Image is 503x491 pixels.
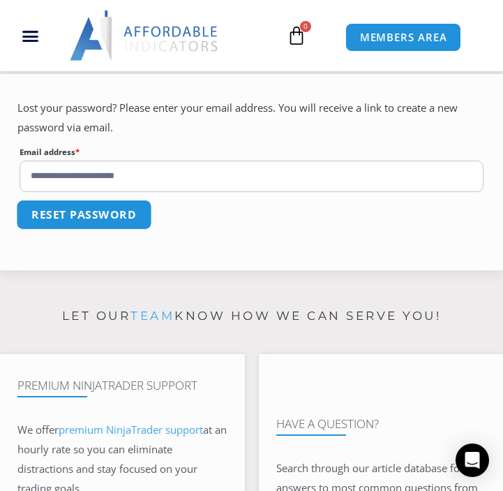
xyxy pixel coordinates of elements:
[276,417,486,431] h4: Have A Question?
[6,22,55,49] div: Menu Toggle
[300,21,311,32] span: 0
[266,15,327,56] a: 0
[345,23,462,52] a: MEMBERS AREA
[20,145,483,161] label: Email address
[16,200,151,230] button: Reset password
[17,98,486,138] p: Lost your password? Please enter your email address. You will receive a link to create a new pass...
[456,444,489,477] div: Open Intercom Messenger
[17,423,59,437] span: We offer
[70,10,220,61] img: LogoAI | Affordable Indicators – NinjaTrader
[360,32,447,43] span: MEMBERS AREA
[59,423,203,437] a: premium NinjaTrader support
[17,379,227,393] h4: Premium NinjaTrader Support
[130,309,174,323] a: team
